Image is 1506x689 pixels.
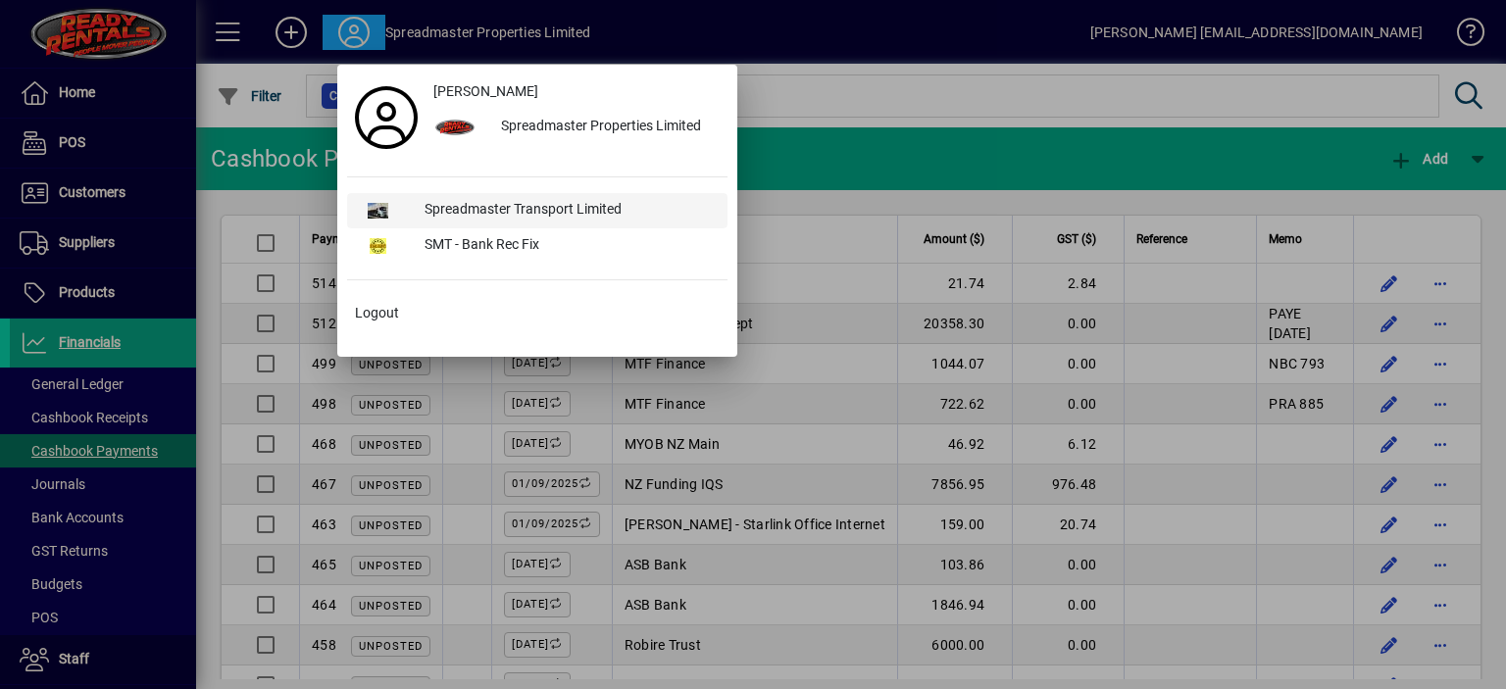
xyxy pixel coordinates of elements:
button: Spreadmaster Transport Limited [347,193,728,228]
span: Logout [355,303,399,323]
button: SMT - Bank Rec Fix [347,228,728,264]
div: Spreadmaster Transport Limited [409,193,728,228]
a: Profile [347,100,426,135]
button: Spreadmaster Properties Limited [426,110,728,145]
span: [PERSON_NAME] [433,81,538,102]
div: SMT - Bank Rec Fix [409,228,728,264]
div: Spreadmaster Properties Limited [485,110,728,145]
a: [PERSON_NAME] [426,74,728,110]
button: Logout [347,296,728,331]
